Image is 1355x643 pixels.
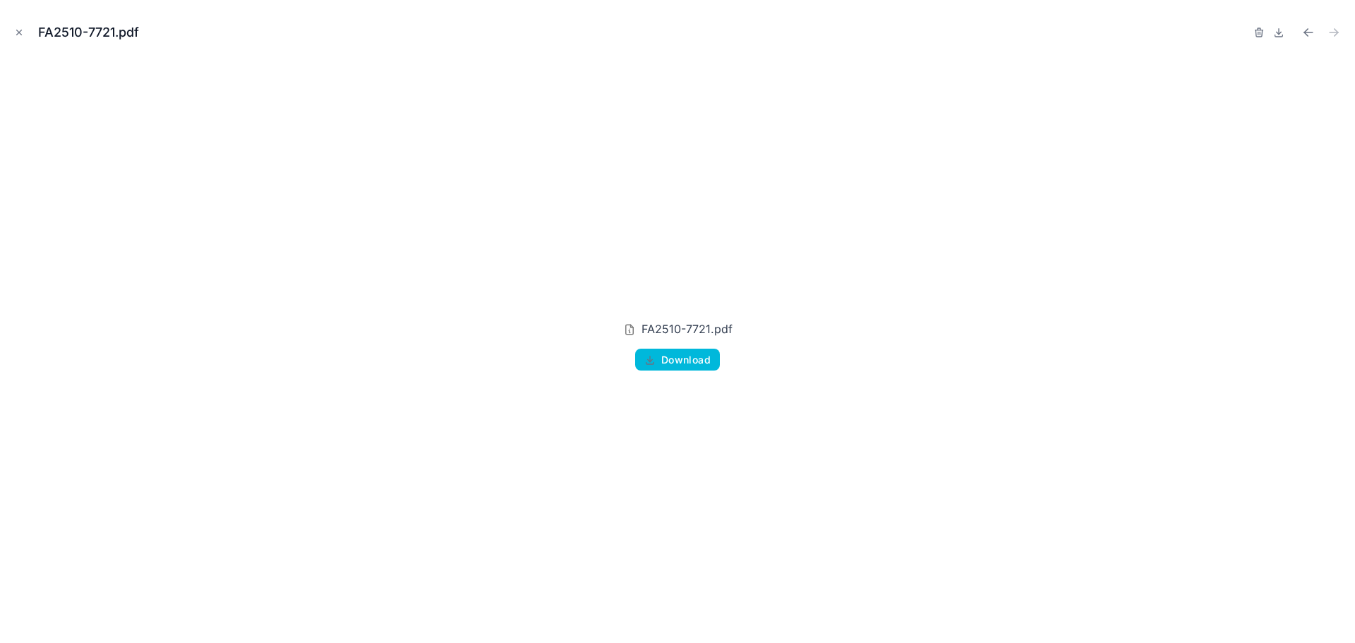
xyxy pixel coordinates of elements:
[1299,23,1318,42] button: Previous file
[11,25,27,40] button: Close modal
[38,23,150,42] div: FA2510-7721.pdf
[661,354,711,366] span: Download
[642,322,733,336] span: FA2510-7721.pdf
[1324,23,1344,42] button: Next file
[635,349,720,371] button: Download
